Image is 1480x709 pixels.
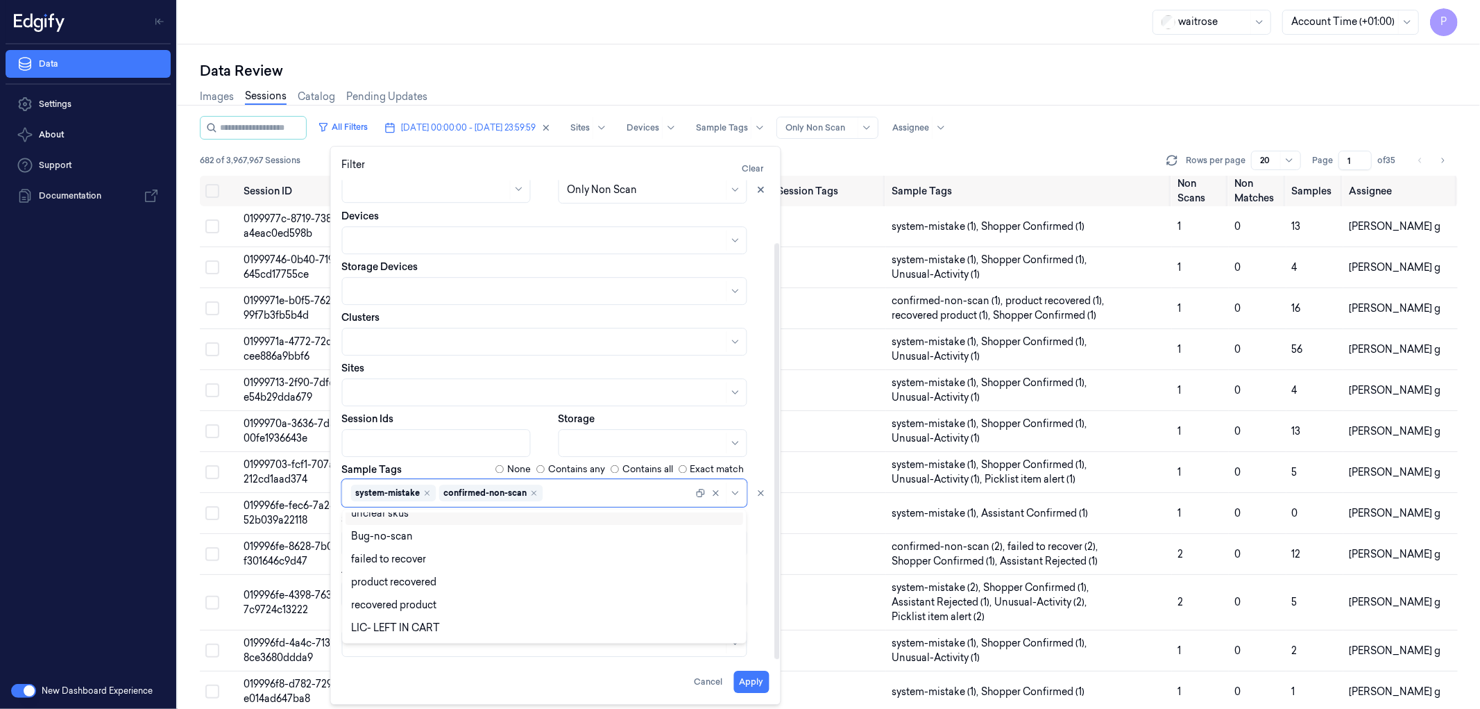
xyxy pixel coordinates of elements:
[1349,548,1440,560] span: [PERSON_NAME] g
[342,465,402,474] label: Sample Tags
[1234,302,1241,315] span: 0
[342,310,380,324] label: Clusters
[148,10,171,33] button: Toggle Navigation
[245,89,287,105] a: Sessions
[892,219,981,234] span: system-mistake (1) ,
[1005,294,1107,308] span: product recovered (1) ,
[689,671,729,693] button: Cancel
[1234,220,1241,233] span: 0
[886,176,1172,206] th: Sample Tags
[1349,343,1440,356] span: [PERSON_NAME] g
[1234,425,1241,437] span: 0
[1292,548,1301,560] span: 12
[6,151,171,179] a: Support
[892,267,980,282] span: Unusual-Activity (1)
[892,431,980,446] span: Unusual-Activity (1)
[530,489,538,497] div: Remove ,confirmed-non-scan
[351,506,409,521] div: unclear skus
[6,182,171,210] a: Documentation
[342,260,418,274] label: Storage Devices
[892,636,981,651] span: system-mistake (1) ,
[351,598,436,612] div: recovered product
[1234,384,1241,397] span: 0
[892,554,1000,569] span: Shopper Confirmed (1) ,
[1177,425,1181,437] span: 1
[1292,685,1295,698] span: 1
[622,462,673,476] label: Contains all
[342,412,394,426] label: Session Ids
[892,651,980,665] span: Unusual-Activity (1)
[1177,644,1181,657] span: 1
[892,253,981,267] span: system-mistake (1) ,
[1234,466,1241,478] span: 0
[1286,176,1343,206] th: Samples
[244,376,365,403] span: 01999713-2f90-7dfe-8ce6-e54b29dda679
[1177,507,1181,519] span: 1
[1433,151,1452,170] button: Go to next page
[1177,261,1181,274] span: 1
[351,552,426,567] div: failed to recover
[1349,466,1440,478] span: [PERSON_NAME] g
[1292,425,1301,437] span: 13
[1312,154,1333,167] span: Page
[1177,466,1181,478] span: 1
[1234,644,1241,657] span: 0
[205,644,219,658] button: Select row
[1234,685,1241,698] span: 0
[981,253,1089,267] span: Shopper Confirmed (1) ,
[1177,302,1181,315] span: 1
[244,589,368,616] span: 019996fe-4398-763d-8278-7c9724c13222
[892,458,981,472] span: system-mistake (1) ,
[892,308,993,323] span: recovered product (1) ,
[892,506,981,521] span: system-mistake (1) ,
[1343,176,1458,206] th: Assignee
[981,506,1088,521] span: Assistant Confirmed (1)
[1349,596,1440,608] span: [PERSON_NAME] g
[983,581,1091,595] span: Shopper Confirmed (1) ,
[1177,384,1181,397] span: 1
[1292,644,1298,657] span: 2
[244,499,367,526] span: 019996fe-fec6-7a24-aedd-52b039a22118
[1292,596,1298,608] span: 5
[981,417,1089,431] span: Shopper Confirmed (1) ,
[205,506,219,520] button: Select row
[994,595,1089,610] span: Unusual-Activity (2) ,
[6,50,171,78] a: Data
[1349,507,1440,519] span: [PERSON_NAME] g
[1229,176,1286,206] th: Non Matches
[244,458,363,485] span: 01999703-fcf1-707a-af76-212cd1aad374
[205,685,219,699] button: Select row
[1292,466,1298,478] span: 5
[892,335,981,349] span: system-mistake (1) ,
[892,540,1007,554] span: confirmed-non-scan (2) ,
[244,253,371,281] span: 01999746-0b40-719a-8b76-645cd17755ce
[981,636,1089,651] span: Shopper Confirmed (1) ,
[6,121,171,149] button: About
[200,90,234,104] a: Images
[205,219,219,233] button: Select row
[981,685,1085,699] span: Shopper Confirmed (1)
[205,184,219,198] button: Select all
[734,671,769,693] button: Apply
[205,547,219,561] button: Select row
[1177,548,1183,560] span: 2
[1292,343,1303,356] span: 56
[892,472,985,487] span: Unusual-Activity (1) ,
[342,361,365,375] label: Sites
[892,610,985,624] span: Picklist item alert (2)
[1349,220,1440,233] span: [PERSON_NAME] g
[892,294,1005,308] span: confirmed-non-scan (1) ,
[1172,176,1229,206] th: Non Scans
[200,154,300,167] span: 682 of 3,967,967 Sessions
[244,294,367,322] span: 0199971e-b0f5-7628-88c4-99f7b3fb5b4d
[356,487,420,499] div: system-mistake
[1292,261,1298,274] span: 4
[1349,644,1440,657] span: [PERSON_NAME] g
[351,621,440,635] div: LIC- LEFT IN CART
[205,301,219,315] button: Select row
[892,376,981,390] span: system-mistake (1) ,
[238,176,391,206] th: Session ID
[892,581,983,595] span: system-mistake (2) ,
[1349,384,1440,397] span: [PERSON_NAME] g
[892,349,980,364] span: Unusual-Activity (1)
